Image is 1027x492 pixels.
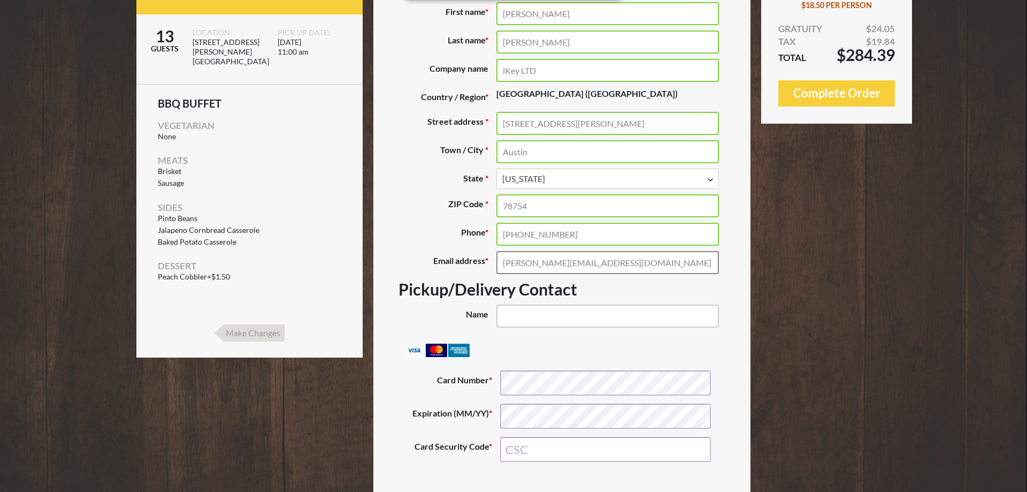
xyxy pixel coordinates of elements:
[398,251,496,274] label: Email address
[496,88,678,99] strong: [GEOGRAPHIC_DATA] ([GEOGRAPHIC_DATA])
[778,80,895,107] button: Complete Order
[398,194,496,217] label: ZIP Code
[136,44,193,54] span: GUESTS
[485,199,488,209] abbr: required
[193,28,264,37] span: LOCATION:
[407,370,500,396] label: Card Number
[158,260,196,271] span: Dessert
[485,116,488,126] abbr: required
[158,179,341,188] li: Sausage
[407,370,717,470] fieldset: Payment Info
[158,167,341,176] li: Brisket
[398,87,496,107] label: Country / Region
[158,226,341,235] li: Jalapeno Cornbread Casserole
[158,238,341,247] li: Baked Potato Casserole
[485,145,488,155] abbr: required
[193,37,264,71] span: [STREET_ADDRESS][PERSON_NAME] [GEOGRAPHIC_DATA]
[778,22,822,35] span: GRATUITY
[496,169,718,189] span: State
[398,279,725,299] h3: Pickup/Delivery Contact
[158,120,214,131] span: Vegetarian
[407,404,500,429] label: Expiration (MM/YY)
[866,22,895,35] span: $24.05
[214,324,285,342] input: Make Changes
[158,98,341,109] span: BBQ Buffet
[448,344,470,357] img: amex
[502,172,712,185] span: Texas
[426,344,447,357] img: mastercard
[207,273,301,282] span: +$1.50
[778,51,806,64] span: TOTAL
[398,2,496,25] label: First name
[398,112,496,135] label: Street address
[158,132,341,141] li: None
[778,35,796,48] span: TAX
[158,202,182,213] span: Sides
[407,437,500,462] label: Card Security Code
[158,155,188,166] span: Meats
[500,437,711,462] input: CSC
[398,223,496,246] label: Phone
[398,59,496,82] label: Company name
[158,273,341,282] li: Peach Cobbler
[136,28,193,44] span: 13
[398,31,496,54] label: Last name
[398,140,496,163] label: Town / City
[278,28,349,37] span: PICK UP DATE:
[398,169,496,189] label: State
[403,344,425,357] img: visa
[398,305,496,328] label: Name
[866,35,895,48] span: $19.84
[278,37,349,71] span: [DATE] 11:00 am
[485,173,488,183] abbr: required
[496,112,718,135] input: House number and street name
[837,48,895,61] span: $284.39
[158,214,341,223] li: Pinto Beans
